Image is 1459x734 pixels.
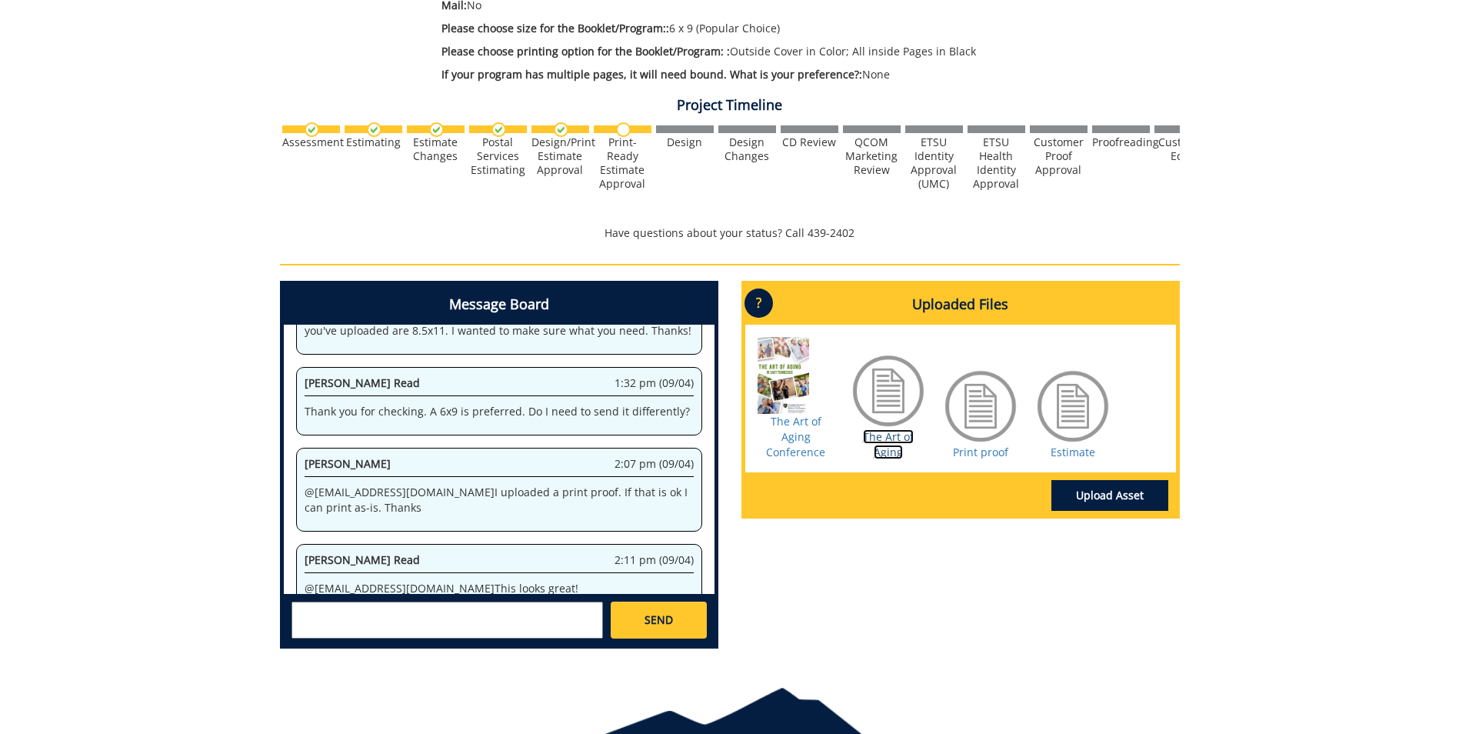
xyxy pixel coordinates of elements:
[645,612,673,628] span: SEND
[616,122,631,137] img: no
[469,135,527,177] div: Postal Services Estimating
[441,21,669,35] span: Please choose size for the Booklet/Program::
[615,552,694,568] span: 2:11 pm (09/04)
[291,602,603,639] textarea: messageToSend
[305,485,694,515] p: @ [EMAIL_ADDRESS][DOMAIN_NAME] I uploaded a print proof. If that is ok I can print as-is. Thanks
[615,375,694,391] span: 1:32 pm (09/04)
[718,135,776,163] div: Design Changes
[305,122,319,137] img: checkmark
[441,67,1044,82] p: None
[305,552,420,567] span: [PERSON_NAME] Read
[491,122,506,137] img: checkmark
[781,135,838,149] div: CD Review
[554,122,568,137] img: checkmark
[407,135,465,163] div: Estimate Changes
[905,135,963,191] div: ETSU Identity Approval (UMC)
[305,581,694,596] p: @ [EMAIL_ADDRESS][DOMAIN_NAME] This looks great!
[1154,135,1212,163] div: Customer Edits
[611,602,706,639] a: SEND
[1051,445,1095,459] a: Estimate
[1051,480,1168,511] a: Upload Asset
[843,135,901,177] div: QCOM Marketing Review
[766,414,825,459] a: The Art of Aging Conference
[282,135,340,149] div: Assessment
[305,404,694,419] p: Thank you for checking. A 6x9 is preferred. Do I need to send it differently?
[863,429,914,459] a: The Art of Aging
[367,122,381,137] img: checkmark
[441,44,730,58] span: Please choose printing option for the Booklet/Program: :
[656,135,714,149] div: Design
[305,375,420,390] span: [PERSON_NAME] Read
[615,456,694,472] span: 2:07 pm (09/04)
[1092,135,1150,149] div: Proofreading
[441,21,1044,36] p: 6 x 9 (Popular Choice)
[744,289,773,318] p: ?
[953,445,1008,459] a: Print proof
[345,135,402,149] div: Estimating
[429,122,444,137] img: checkmark
[280,225,1180,241] p: Have questions about your status? Call 439-2402
[531,135,589,177] div: Design/Print Estimate Approval
[745,285,1176,325] h4: Uploaded Files
[284,285,715,325] h4: Message Board
[305,456,391,471] span: [PERSON_NAME]
[594,135,651,191] div: Print-Ready Estimate Approval
[1030,135,1088,177] div: Customer Proof Approval
[441,44,1044,59] p: Outside Cover in Color; All inside Pages in Black
[968,135,1025,191] div: ETSU Health Identity Approval
[441,67,862,82] span: If your program has multiple pages, it will need bound. What is your preference?:
[280,98,1180,113] h4: Project Timeline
